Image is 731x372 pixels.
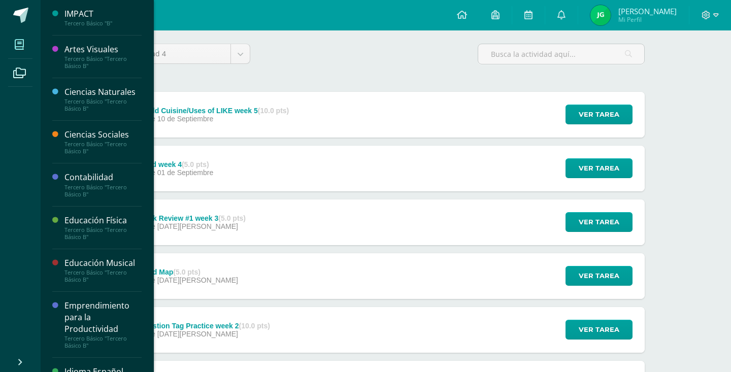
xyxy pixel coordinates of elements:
[135,44,223,63] span: Unidad 4
[64,184,142,198] div: Tercero Básico "Tercero Básico B"
[64,226,142,241] div: Tercero Básico "Tercero Básico B"
[64,129,142,141] div: Ciencias Sociales
[64,172,142,183] div: Contabilidad
[579,320,619,339] span: Ver tarea
[157,222,238,230] span: [DATE][PERSON_NAME]
[64,55,142,70] div: Tercero Básico "Tercero Básico B"
[239,322,270,330] strong: (10.0 pts)
[64,257,142,269] div: Educación Musical
[566,105,633,124] button: Ver tarea
[64,300,142,335] div: Emprendimiento para la Productividad
[173,268,201,276] strong: (5.0 pts)
[64,257,142,283] a: Educación MusicalTercero Básico "Tercero Básico B"
[157,276,238,284] span: [DATE][PERSON_NAME]
[218,214,246,222] strong: (5.0 pts)
[618,6,677,16] span: [PERSON_NAME]
[64,300,142,349] a: Emprendimiento para la ProductividadTercero Básico "Tercero Básico B"
[579,266,619,285] span: Ver tarea
[127,44,250,63] a: Unidad 4
[157,168,214,177] span: 01 de Septiembre
[64,86,142,112] a: Ciencias NaturalesTercero Básico "Tercero Básico B"
[64,98,142,112] div: Tercero Básico "Tercero Básico B"
[64,335,142,349] div: Tercero Básico "Tercero Básico B"
[579,105,619,124] span: Ver tarea
[64,8,142,27] a: IMPACTTercero Básico "B"
[64,215,142,226] div: Educación Física
[590,5,611,25] img: 024bd0dec99b9116a7f39356871595d1.png
[139,322,270,330] div: Question Tag Practice week 2
[566,320,633,340] button: Ver tarea
[64,215,142,241] a: Educación FísicaTercero Básico "Tercero Básico B"
[566,212,633,232] button: Ver tarea
[64,141,142,155] div: Tercero Básico "Tercero Básico B"
[64,172,142,197] a: ContabilidadTercero Básico "Tercero Básico B"
[64,20,142,27] div: Tercero Básico "B"
[157,115,214,123] span: 10 de Septiembre
[139,160,213,168] div: Food week 4
[478,44,644,64] input: Busca la actividad aquí...
[64,8,142,20] div: IMPACT
[579,159,619,178] span: Ver tarea
[64,129,142,155] a: Ciencias SocialesTercero Básico "Tercero Básico B"
[139,214,246,222] div: Book Review #1 week 3
[258,107,289,115] strong: (10.0 pts)
[618,15,677,24] span: Mi Perfil
[566,158,633,178] button: Ver tarea
[579,213,619,231] span: Ver tarea
[64,269,142,283] div: Tercero Básico "Tercero Básico B"
[566,266,633,286] button: Ver tarea
[64,44,142,70] a: Artes VisualesTercero Básico "Tercero Básico B"
[182,160,209,168] strong: (5.0 pts)
[139,107,289,115] div: World Cuisine/Uses of LIKE week 5
[139,268,238,276] div: Word Map
[157,330,238,338] span: [DATE][PERSON_NAME]
[64,86,142,98] div: Ciencias Naturales
[64,44,142,55] div: Artes Visuales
